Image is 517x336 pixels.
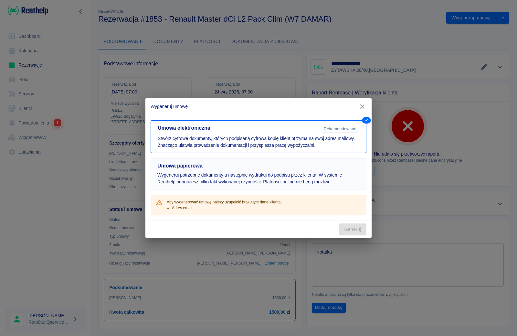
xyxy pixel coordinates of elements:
h2: Wygeneruj umowę [145,98,372,115]
p: Aby wygenerować umowę należy uzupełnić brakujące dane klienta: [167,199,282,205]
p: Stwórz cyfrowe dokumenty, których podpisaną cyfrową kopię klient otrzyma na swój adres mailowy. Z... [158,135,359,149]
li: Adres email [172,205,282,211]
p: Wygeneruj potrzebne dokumenty a następnie wydrukuj do podpisu przez klienta. W systemie Renthelp ... [157,172,360,185]
h5: Umowa papierowa [157,163,360,169]
span: Rekomendowane [321,126,359,131]
button: Umowa papierowaWygeneruj potrzebne dokumenty a następnie wydrukuj do podpisu przez klienta. W sys... [151,158,366,190]
button: Umowa elektronicznaRekomendowaneStwórz cyfrowe dokumenty, których podpisaną cyfrową kopię klient ... [151,120,366,153]
h5: Umowa elektroniczna [158,125,318,131]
